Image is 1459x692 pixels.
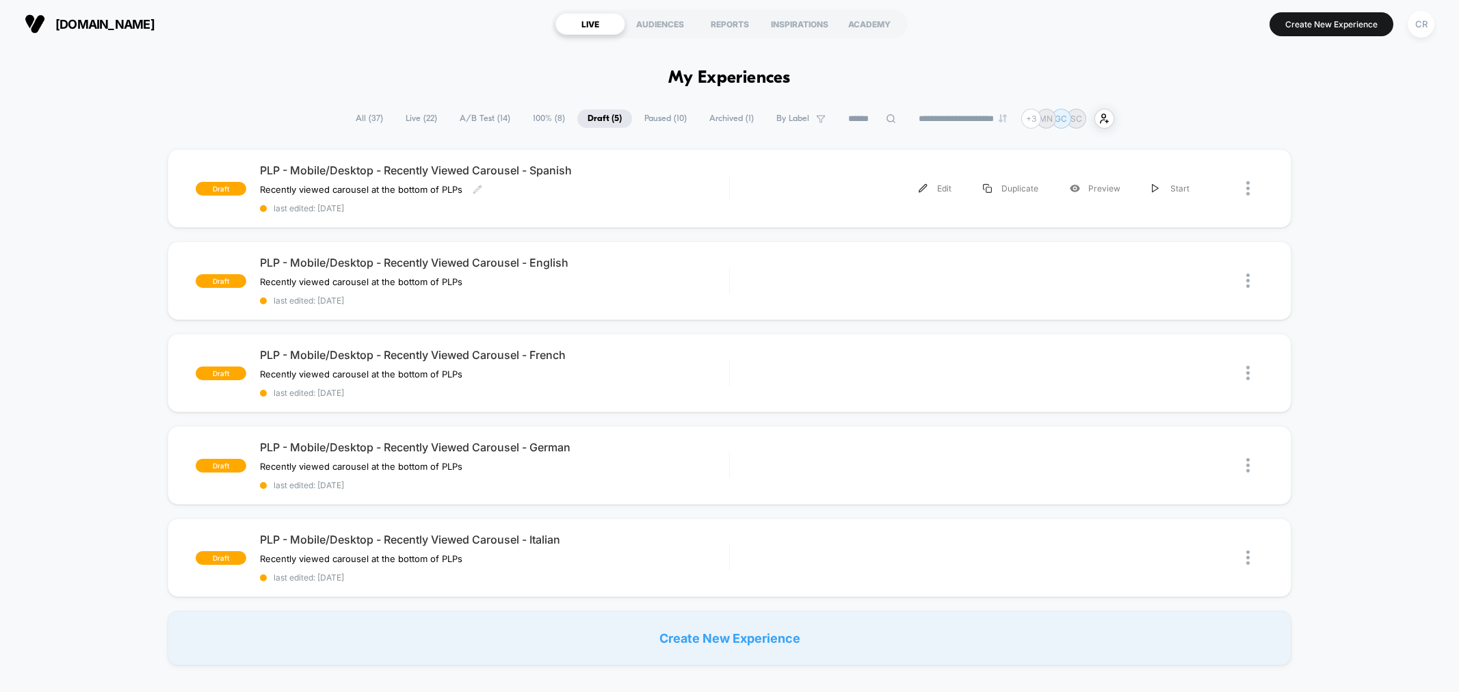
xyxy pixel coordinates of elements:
[55,17,155,31] span: [DOMAIN_NAME]
[983,184,992,193] img: menu
[25,14,45,34] img: Visually logo
[1270,12,1393,36] button: Create New Experience
[1408,11,1434,38] div: CR
[345,109,393,128] span: All ( 37 )
[1246,366,1250,380] img: close
[695,13,765,35] div: REPORTS
[260,369,462,380] span: Recently viewed carousel at the bottom of PLPs
[168,611,1291,665] div: Create New Experience
[260,553,462,564] span: Recently viewed carousel at the bottom of PLPs
[21,13,159,35] button: [DOMAIN_NAME]
[999,114,1007,122] img: end
[668,68,791,88] h1: My Experiences
[196,551,246,565] span: draft
[903,173,967,204] div: Edit
[1246,550,1250,565] img: close
[523,109,575,128] span: 100% ( 8 )
[634,109,697,128] span: Paused ( 10 )
[260,276,462,287] span: Recently viewed carousel at the bottom of PLPs
[260,533,728,546] span: PLP - Mobile/Desktop - Recently Viewed Carousel - Italian
[395,109,447,128] span: Live ( 22 )
[260,440,728,454] span: PLP - Mobile/Desktop - Recently Viewed Carousel - German
[919,184,928,193] img: menu
[260,203,728,213] span: last edited: [DATE]
[834,13,904,35] div: ACADEMY
[1152,184,1159,193] img: menu
[765,13,834,35] div: INSPIRATIONS
[1246,274,1250,288] img: close
[577,109,632,128] span: Draft ( 5 )
[260,163,728,177] span: PLP - Mobile/Desktop - Recently Viewed Carousel - Spanish
[260,572,728,583] span: last edited: [DATE]
[196,274,246,288] span: draft
[260,295,728,306] span: last edited: [DATE]
[196,182,246,196] span: draft
[1136,173,1205,204] div: Start
[260,388,728,398] span: last edited: [DATE]
[776,114,809,124] span: By Label
[1055,114,1067,124] p: GC
[1404,10,1438,38] button: CR
[260,256,728,269] span: PLP - Mobile/Desktop - Recently Viewed Carousel - English
[699,109,764,128] span: Archived ( 1 )
[1070,114,1082,124] p: SC
[625,13,695,35] div: AUDIENCES
[449,109,521,128] span: A/B Test ( 14 )
[1039,114,1053,124] p: MN
[1054,173,1136,204] div: Preview
[555,13,625,35] div: LIVE
[260,461,462,472] span: Recently viewed carousel at the bottom of PLPs
[260,348,728,362] span: PLP - Mobile/Desktop - Recently Viewed Carousel - French
[1246,458,1250,473] img: close
[260,184,462,195] span: Recently viewed carousel at the bottom of PLPs
[196,459,246,473] span: draft
[196,367,246,380] span: draft
[1246,181,1250,196] img: close
[1021,109,1041,129] div: + 3
[967,173,1054,204] div: Duplicate
[260,480,728,490] span: last edited: [DATE]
